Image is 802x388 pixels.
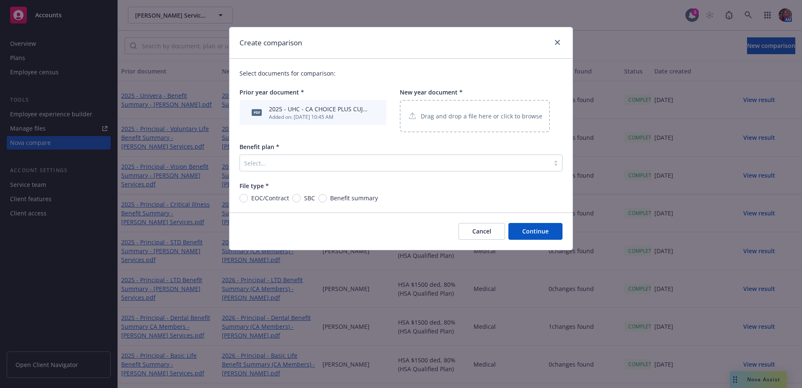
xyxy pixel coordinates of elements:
span: Prior year document * [240,88,304,96]
div: Added on: [DATE] 10:45 AM [269,113,368,121]
span: Benefit summary [330,194,378,202]
span: EOC/Contract [251,194,289,202]
div: Drag and drop a file here or click to browse [400,100,550,132]
a: close [552,37,562,47]
span: File type * [240,182,269,190]
input: EOC/Contract [240,194,248,202]
button: Continue [508,223,562,240]
span: SBC [304,194,315,202]
span: New year document * [400,88,463,96]
p: Drag and drop a file here or click to browse [421,112,542,121]
input: Benefit summary [318,194,327,202]
h1: Create comparison [240,37,302,48]
span: pdf [252,109,262,115]
span: Benefit plan * [240,143,279,151]
input: SBC [292,194,301,202]
button: archive file [371,108,378,117]
div: 2025 - UHC - CA CHOICE PLUS CUJH - [PERSON_NAME].pdf [269,105,368,113]
button: Cancel [458,223,505,240]
p: Select documents for comparison: [240,69,562,78]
